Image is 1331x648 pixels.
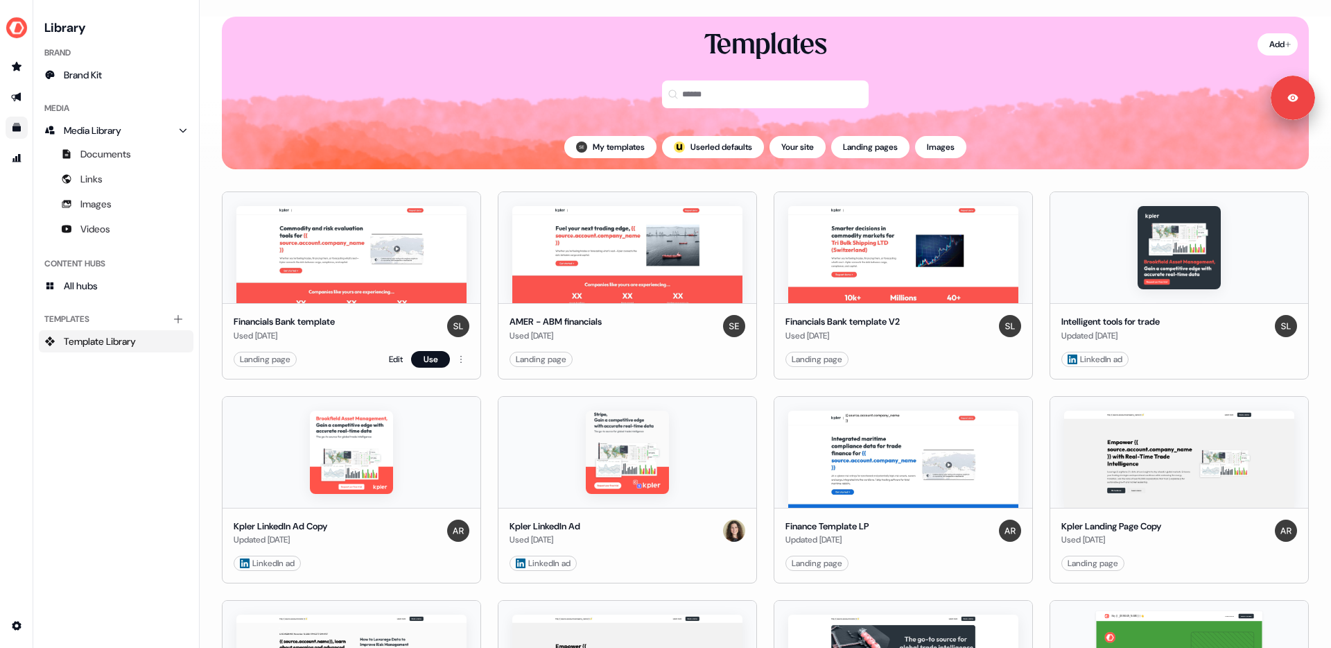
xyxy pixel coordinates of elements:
div: Used [DATE] [234,329,335,343]
a: Go to attribution [6,147,28,169]
button: Add [1258,33,1298,56]
img: Kpler LinkedIn Ad [586,411,669,494]
a: Template Library [39,330,193,352]
button: My templates [564,136,656,158]
button: Financials Bank templateFinancials Bank templateUsed [DATE]Shi JiaLanding pageEditUse [222,191,481,380]
button: Kpler Landing Page CopyKpler Landing Page CopyUsed [DATE]AleksandraLanding page [1050,396,1309,584]
a: Links [39,168,193,190]
div: Brand [39,42,193,64]
img: Sabastian [576,142,587,153]
img: Finance Template LP [788,411,1018,508]
div: Updated [DATE] [785,533,869,547]
a: Go to outbound experience [6,86,28,108]
span: Brand Kit [64,68,102,82]
div: Kpler Landing Page Copy [1061,520,1161,534]
div: Used [DATE] [1061,533,1161,547]
img: Aleksandra [999,520,1021,542]
div: LinkedIn ad [516,556,571,570]
div: Landing page [792,556,842,570]
div: Kpler LinkedIn Ad [510,520,580,534]
img: Kpler LinkedIn Ad Copy [310,411,393,494]
a: Brand Kit [39,64,193,86]
button: userled logo;Userled defaults [662,136,764,158]
a: Go to prospects [6,56,28,78]
div: Financials Bank template [234,315,335,329]
img: Financials Bank template [236,206,467,303]
button: Kpler LinkedIn AdKpler LinkedIn AdUsed [DATE]Alexandra LinkedIn ad [498,396,757,584]
div: Content Hubs [39,253,193,275]
img: Alexandra [723,520,745,542]
div: Media [39,97,193,119]
button: Landing pages [831,136,910,158]
button: Intelligent tools for tradeIntelligent tools for tradeUpdated [DATE]Shi Jia LinkedIn ad [1050,191,1309,380]
div: Landing page [516,352,566,366]
div: Used [DATE] [785,329,900,343]
div: Updated [DATE] [234,533,327,547]
div: Used [DATE] [510,329,602,343]
span: Media Library [64,123,121,137]
img: AMER - ABM financials [512,206,742,303]
img: Shi Jia [1275,315,1297,337]
img: Financials Bank template V2 [788,206,1018,303]
div: Finance Template LP [785,520,869,534]
div: Templates [39,308,193,330]
div: Kpler LinkedIn Ad Copy [234,520,327,534]
a: Media Library [39,119,193,142]
a: Images [39,193,193,215]
button: Finance Template LPFinance Template LPUpdated [DATE]AleksandraLanding page [774,396,1033,584]
div: LinkedIn ad [240,556,295,570]
a: All hubs [39,275,193,297]
div: ; [674,142,685,153]
img: Sabastian [723,315,745,337]
span: Documents [80,147,131,161]
a: Documents [39,143,193,165]
img: Kpler Landing Page Copy [1064,411,1294,508]
div: Intelligent tools for trade [1061,315,1160,329]
div: AMER - ABM financials [510,315,602,329]
button: Financials Bank template V2Financials Bank template V2Used [DATE]Shi JiaLanding page [774,191,1033,380]
span: All hubs [64,279,98,293]
a: Edit [389,352,403,366]
img: Aleksandra [1275,520,1297,542]
div: Templates [704,28,827,64]
button: AMER - ABM financialsAMER - ABM financialsUsed [DATE]SabastianLanding page [498,191,757,380]
img: Shi Jia [999,315,1021,337]
div: Landing page [792,352,842,366]
div: Financials Bank template V2 [785,315,900,329]
button: Images [915,136,966,158]
a: Go to integrations [6,615,28,637]
div: Updated [DATE] [1061,329,1160,343]
h3: Library [39,17,193,36]
div: Used [DATE] [510,533,580,547]
a: Go to templates [6,117,28,139]
button: Kpler LinkedIn Ad CopyKpler LinkedIn Ad CopyUpdated [DATE]Aleksandra LinkedIn ad [222,396,481,584]
img: userled logo [674,142,685,153]
button: Use [411,351,450,368]
img: Intelligent tools for trade [1138,206,1221,289]
a: Videos [39,218,193,240]
img: Shi Jia [447,315,469,337]
span: Videos [80,222,110,236]
span: Template Library [64,334,136,348]
div: LinkedIn ad [1068,352,1122,366]
span: Links [80,172,103,186]
span: Images [80,197,112,211]
img: Aleksandra [447,520,469,542]
button: Your site [769,136,826,158]
div: Landing page [1068,556,1118,570]
div: Landing page [240,352,290,366]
